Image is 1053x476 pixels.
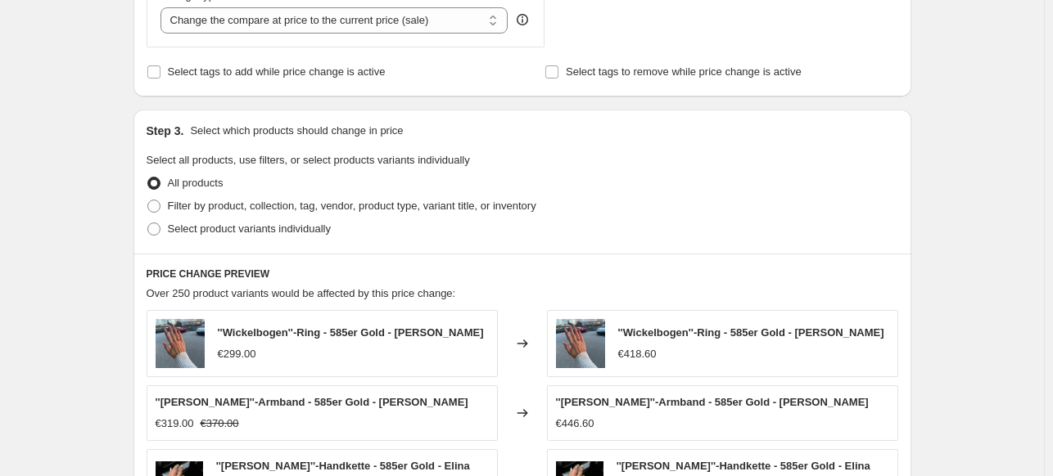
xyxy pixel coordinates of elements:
div: €418.60 [618,346,657,362]
span: ''Wickelbogen''-Ring - 585er Gold - [PERSON_NAME] [618,326,884,339]
span: ''[PERSON_NAME]''-Armband - 585er Gold - [PERSON_NAME] [556,396,869,408]
img: Elina1_80x.jpg [556,319,605,368]
span: Filter by product, collection, tag, vendor, product type, variant title, or inventory [168,200,536,212]
span: ''[PERSON_NAME]''-Armband - 585er Gold - [PERSON_NAME] [156,396,468,408]
h6: PRICE CHANGE PREVIEW [147,267,898,281]
span: ''Wickelbogen''-Ring - 585er Gold - [PERSON_NAME] [218,326,484,339]
span: Select tags to add while price change is active [168,65,386,78]
span: All products [168,177,224,189]
h2: Step 3. [147,123,184,139]
div: help [514,11,531,28]
span: Over 250 product variants would be affected by this price change: [147,287,456,299]
div: €446.60 [556,415,594,432]
p: Select which products should change in price [190,123,403,139]
span: Select all products, use filters, or select products variants individually [147,154,470,166]
strike: €370.00 [201,415,239,432]
div: €299.00 [218,346,256,362]
img: Elina1_80x.jpg [156,319,205,368]
div: €319.00 [156,415,194,432]
span: Select product variants individually [168,222,331,235]
span: Select tags to remove while price change is active [566,65,802,78]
